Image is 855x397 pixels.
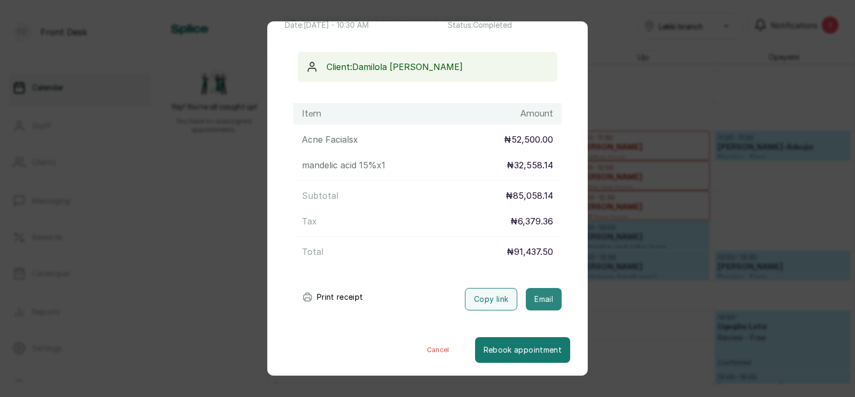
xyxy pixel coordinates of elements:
p: ₦32,558.14 [507,159,553,172]
p: Tax [302,215,317,228]
p: Subtotal [302,189,338,202]
button: Cancel [401,337,475,363]
p: Acne Facials x [302,133,358,146]
button: Copy link [465,288,517,310]
p: mandelic acid 15% x 1 [302,159,385,172]
p: Total [302,245,323,258]
p: ₦91,437.50 [507,245,553,258]
button: Print receipt [293,286,372,308]
h1: Amount [520,107,553,120]
h1: Item [302,107,321,120]
button: Email [526,288,562,310]
p: ₦6,379.36 [510,215,553,228]
p: ₦85,058.14 [506,189,553,202]
p: Date: [DATE] ・ 10:30 AM [285,20,369,30]
p: Status: Completed [448,20,570,30]
p: ₦52,500.00 [504,133,553,146]
button: Rebook appointment [475,337,570,363]
p: Client: Damilola [PERSON_NAME] [327,60,549,73]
